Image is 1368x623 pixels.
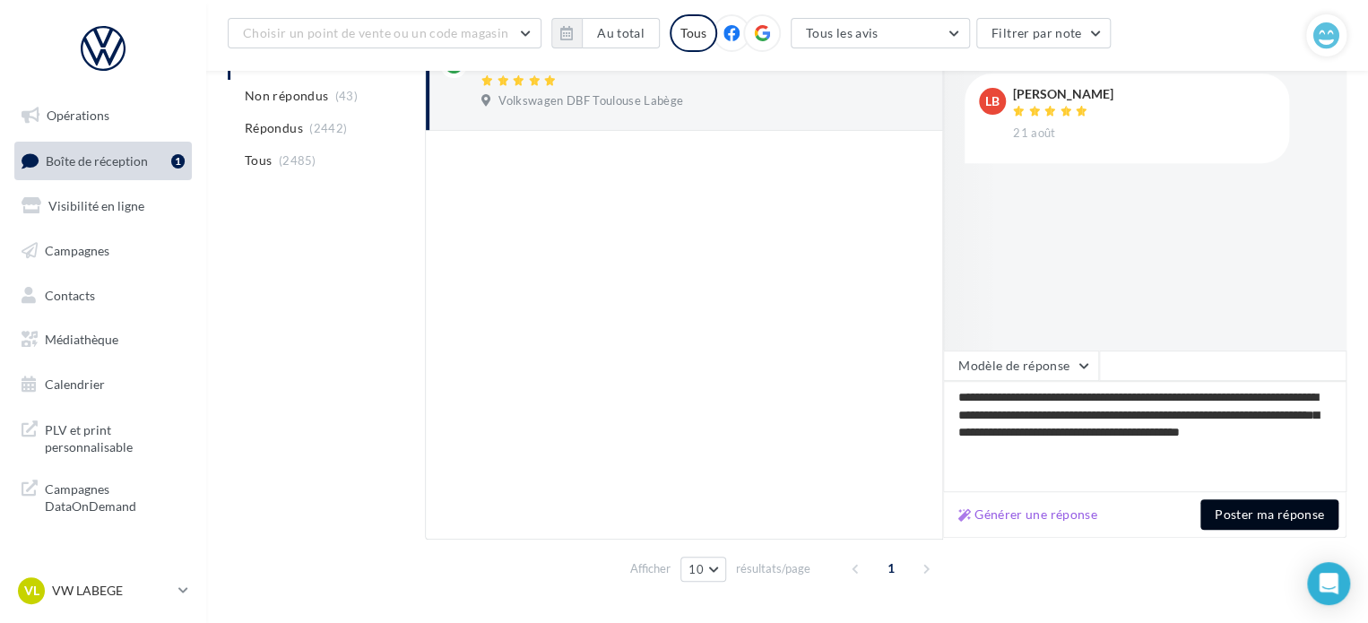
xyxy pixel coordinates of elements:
a: PLV et print personnalisable [11,411,195,463]
a: Boîte de réception1 [11,142,195,180]
div: 1 [171,154,185,169]
a: Médiathèque [11,321,195,359]
button: Modèle de réponse [943,350,1099,381]
span: Afficher [630,560,671,577]
button: Filtrer par note [976,18,1112,48]
div: Tous [670,14,717,52]
a: Contacts [11,277,195,315]
button: Au total [551,18,660,48]
span: Choisir un point de vente ou un code magasin [243,25,508,40]
span: (2442) [309,121,347,135]
a: Campagnes DataOnDemand [11,470,195,523]
a: Opérations [11,97,195,134]
button: Choisir un point de vente ou un code magasin [228,18,541,48]
span: Visibilité en ligne [48,198,144,213]
div: [PERSON_NAME] [1013,88,1113,100]
a: Visibilité en ligne [11,187,195,225]
span: Contacts [45,287,95,302]
span: VL [24,582,39,600]
div: Open Intercom Messenger [1307,562,1350,605]
span: résultats/page [736,560,810,577]
span: Tous les avis [806,25,879,40]
span: Calendrier [45,376,105,392]
p: VW LABEGE [52,582,171,600]
span: Médiathèque [45,332,118,347]
span: Répondus [245,119,303,137]
span: Opérations [47,108,109,123]
span: 10 [688,562,704,576]
span: Campagnes [45,243,109,258]
button: 10 [680,557,726,582]
span: Boîte de réception [46,152,148,168]
span: Campagnes DataOnDemand [45,477,185,515]
a: Campagnes [11,232,195,270]
a: Calendrier [11,366,195,403]
a: VL VW LABEGE [14,574,192,608]
span: Tous [245,151,272,169]
span: LB [985,92,1000,110]
button: Tous les avis [791,18,970,48]
span: 21 août [1013,125,1055,142]
span: PLV et print personnalisable [45,418,185,456]
span: Volkswagen DBF Toulouse Labège [498,93,683,109]
button: Poster ma réponse [1200,499,1338,530]
span: 1 [877,554,905,583]
button: Générer une réponse [951,504,1104,525]
span: Non répondus [245,87,328,105]
span: (2485) [279,153,316,168]
button: Au total [582,18,660,48]
span: (43) [335,89,358,103]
